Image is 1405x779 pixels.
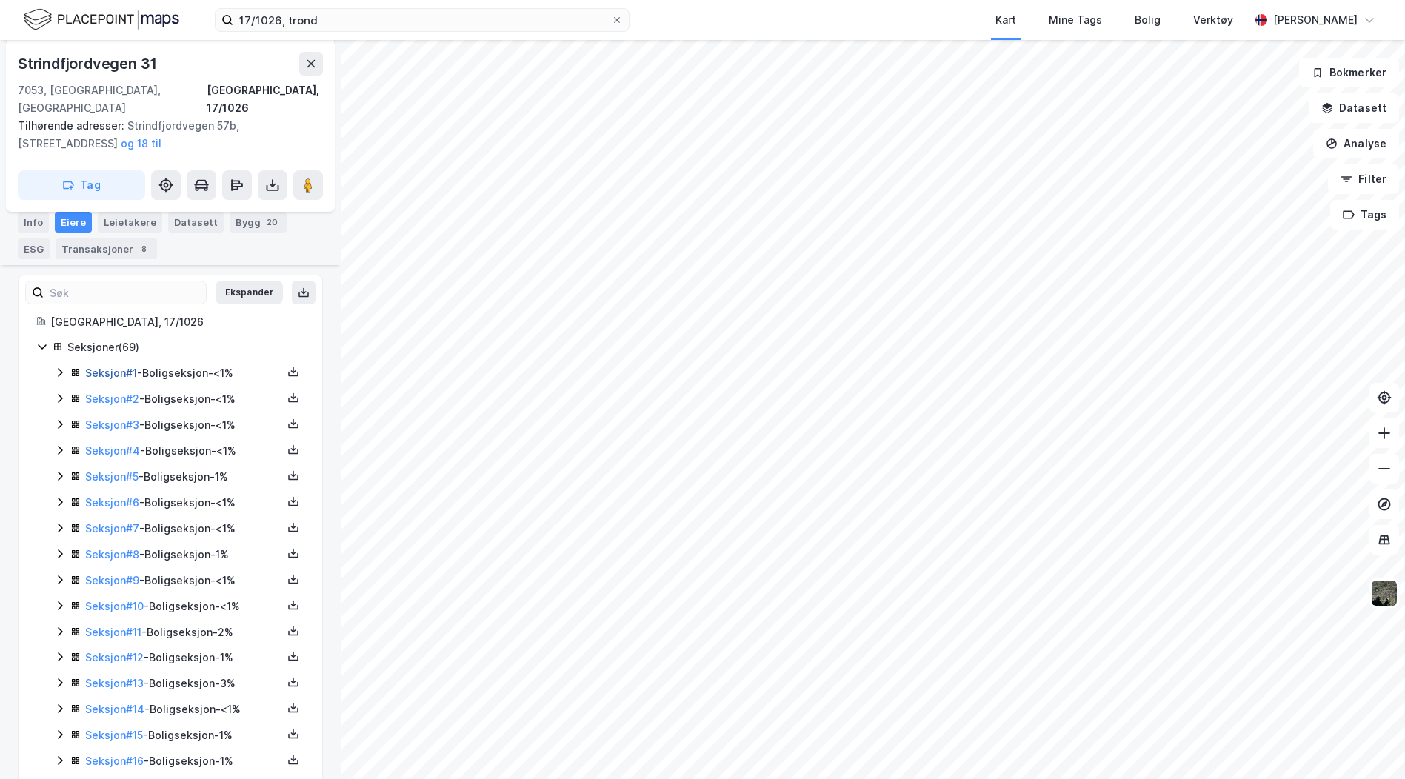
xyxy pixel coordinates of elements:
div: Bygg [230,212,287,233]
div: 8 [136,241,151,256]
div: - Boligseksjon - 2% [85,623,282,641]
button: Filter [1328,164,1399,194]
div: 7053, [GEOGRAPHIC_DATA], [GEOGRAPHIC_DATA] [18,81,207,117]
div: - Boligseksjon - 1% [85,546,282,564]
a: Seksjon#2 [85,392,139,405]
div: Bolig [1135,11,1161,29]
div: Seksjoner ( 69 ) [67,338,304,356]
div: [GEOGRAPHIC_DATA], 17/1026 [207,81,323,117]
button: Ekspander [216,281,283,304]
div: - Boligseksjon - <1% [85,442,282,460]
a: Seksjon#15 [85,729,143,741]
iframe: Chat Widget [1331,708,1405,779]
div: ESG [18,238,50,259]
a: Seksjon#12 [85,651,144,663]
div: - Boligseksjon - <1% [85,390,282,408]
a: Seksjon#3 [85,418,139,431]
div: Info [18,212,49,233]
div: [PERSON_NAME] [1273,11,1358,29]
div: Mine Tags [1049,11,1102,29]
a: Seksjon#8 [85,548,139,561]
img: logo.f888ab2527a4732fd821a326f86c7f29.svg [24,7,179,33]
a: Seksjon#6 [85,496,139,509]
div: Eiere [55,212,92,233]
div: - Boligseksjon - <1% [85,494,282,512]
button: Analyse [1313,129,1399,158]
a: Seksjon#9 [85,574,139,586]
button: Bokmerker [1299,58,1399,87]
div: Datasett [168,212,224,233]
button: Datasett [1309,93,1399,123]
a: Seksjon#5 [85,470,139,483]
div: 20 [264,215,281,230]
a: Seksjon#16 [85,755,144,767]
div: - Boligseksjon - 1% [85,649,282,666]
div: Transaksjoner [56,238,157,259]
div: - Boligseksjon - <1% [85,520,282,538]
div: Strindfjordvegen 31 [18,52,160,76]
div: Kart [995,11,1016,29]
div: [GEOGRAPHIC_DATA], 17/1026 [50,313,304,331]
a: Seksjon#7 [85,522,139,535]
img: 9k= [1370,579,1398,607]
div: Verktøy [1193,11,1233,29]
a: Seksjon#10 [85,600,144,612]
div: - Boligseksjon - <1% [85,364,282,382]
div: - Boligseksjon - 3% [85,675,282,692]
button: Tags [1330,200,1399,230]
a: Seksjon#11 [85,626,141,638]
input: Søk [44,281,206,304]
input: Søk på adresse, matrikkel, gårdeiere, leietakere eller personer [233,9,611,31]
button: Tag [18,170,145,200]
div: - Boligseksjon - <1% [85,598,282,615]
span: Tilhørende adresser: [18,119,127,132]
a: Seksjon#13 [85,677,144,689]
a: Seksjon#14 [85,703,144,715]
div: Strindfjordvegen 57b, [STREET_ADDRESS] [18,117,311,153]
a: Seksjon#1 [85,367,137,379]
div: - Boligseksjon - 1% [85,468,282,486]
div: - Boligseksjon - <1% [85,416,282,434]
a: Seksjon#4 [85,444,140,457]
div: Kontrollprogram for chat [1331,708,1405,779]
div: - Boligseksjon - 1% [85,752,282,770]
div: - Boligseksjon - <1% [85,572,282,589]
div: Leietakere [98,212,162,233]
div: - Boligseksjon - 1% [85,726,282,744]
div: - Boligseksjon - <1% [85,701,282,718]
